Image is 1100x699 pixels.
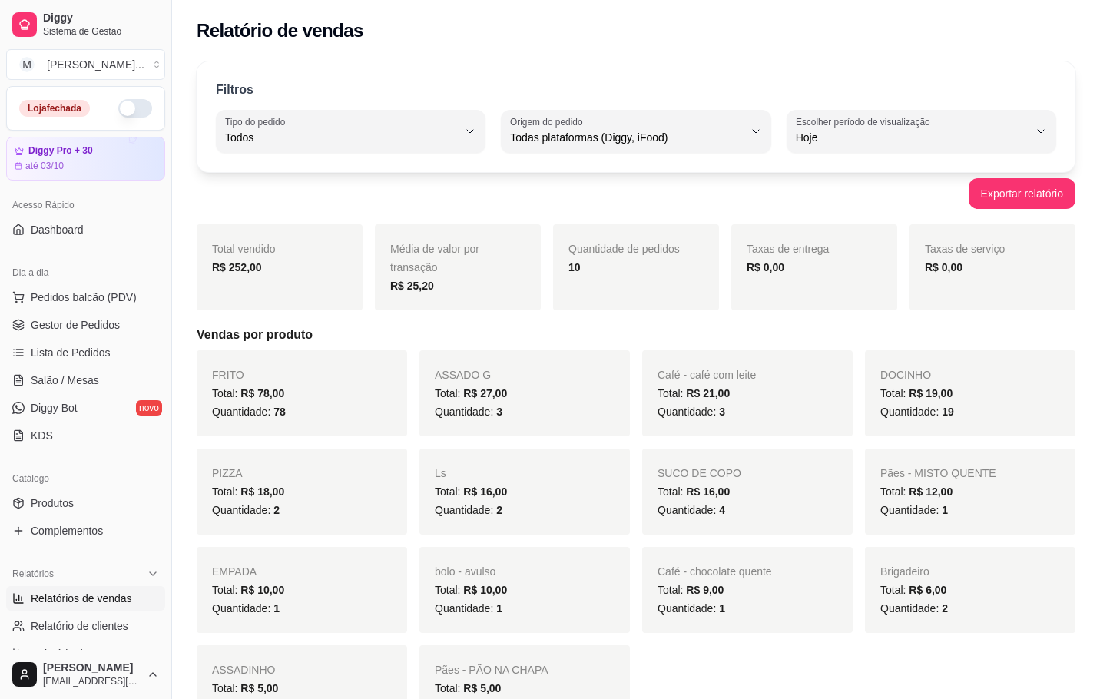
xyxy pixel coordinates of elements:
[225,130,458,145] span: Todos
[31,523,103,538] span: Complementos
[31,428,53,443] span: KDS
[501,110,770,153] button: Origem do pedidoTodas plataformas (Diggy, iFood)
[212,664,275,676] span: ASSADINHO
[658,485,730,498] span: Total:
[658,504,725,516] span: Quantidade:
[880,602,948,615] span: Quantidade:
[212,485,284,498] span: Total:
[880,584,946,596] span: Total:
[942,504,948,516] span: 1
[496,406,502,418] span: 3
[658,565,772,578] span: Café - chocolate quente
[880,406,954,418] span: Quantidade:
[6,193,165,217] div: Acesso Rápido
[273,504,280,516] span: 2
[240,584,284,596] span: R$ 10,00
[658,406,725,418] span: Quantidade:
[435,485,507,498] span: Total:
[658,467,741,479] span: SUCO DE COPO
[435,369,491,381] span: ASSADO G
[6,396,165,420] a: Diggy Botnovo
[435,504,502,516] span: Quantidade:
[25,160,64,172] article: até 03/10
[787,110,1056,153] button: Escolher período de visualizaçãoHoje
[463,584,507,596] span: R$ 10,00
[435,682,501,694] span: Total:
[212,682,278,694] span: Total:
[390,280,434,292] strong: R$ 25,20
[47,57,144,72] div: [PERSON_NAME] ...
[6,423,165,448] a: KDS
[197,18,363,43] h2: Relatório de vendas
[6,217,165,242] a: Dashboard
[880,369,931,381] span: DOCINHO
[909,485,953,498] span: R$ 12,00
[212,387,284,399] span: Total:
[719,504,725,516] span: 4
[31,222,84,237] span: Dashboard
[31,618,128,634] span: Relatório de clientes
[747,261,784,273] strong: R$ 0,00
[6,518,165,543] a: Complementos
[909,584,946,596] span: R$ 6,00
[6,466,165,491] div: Catálogo
[510,115,588,128] label: Origem do pedido
[240,682,278,694] span: R$ 5,00
[6,586,165,611] a: Relatórios de vendas
[6,614,165,638] a: Relatório de clientes
[925,243,1005,255] span: Taxas de serviço
[19,57,35,72] span: M
[212,602,280,615] span: Quantidade:
[6,368,165,393] a: Salão / Mesas
[942,602,948,615] span: 2
[212,406,286,418] span: Quantidade:
[197,326,1075,344] h5: Vendas por produto
[463,682,501,694] span: R$ 5,00
[880,467,996,479] span: Pães - MISTO QUENTE
[496,504,502,516] span: 2
[435,467,446,479] span: Ls
[435,565,495,578] span: bolo - avulso
[719,602,725,615] span: 1
[6,49,165,80] button: Select a team
[31,373,99,388] span: Salão / Mesas
[435,602,502,615] span: Quantidade:
[31,646,124,661] span: Relatório de mesas
[435,406,502,418] span: Quantidade:
[747,243,829,255] span: Taxas de entrega
[19,100,90,117] div: Loja fechada
[273,602,280,615] span: 1
[658,387,730,399] span: Total:
[6,340,165,365] a: Lista de Pedidos
[118,99,152,118] button: Alterar Status
[28,145,93,157] article: Diggy Pro + 30
[719,406,725,418] span: 3
[435,664,548,676] span: Pães - PÃO NA CHAPA
[880,485,953,498] span: Total:
[43,661,141,675] span: [PERSON_NAME]
[12,568,54,580] span: Relatórios
[568,261,581,273] strong: 10
[568,243,680,255] span: Quantidade de pedidos
[796,115,935,128] label: Escolher período de visualização
[435,387,507,399] span: Total:
[31,400,78,416] span: Diggy Bot
[969,178,1075,209] button: Exportar relatório
[212,261,262,273] strong: R$ 252,00
[658,602,725,615] span: Quantidade:
[6,285,165,310] button: Pedidos balcão (PDV)
[43,25,159,38] span: Sistema de Gestão
[686,387,730,399] span: R$ 21,00
[6,260,165,285] div: Dia a dia
[435,584,507,596] span: Total:
[273,406,286,418] span: 78
[225,115,290,128] label: Tipo do pedido
[909,387,953,399] span: R$ 19,00
[31,591,132,606] span: Relatórios de vendas
[496,602,502,615] span: 1
[686,485,730,498] span: R$ 16,00
[31,290,137,305] span: Pedidos balcão (PDV)
[796,130,1029,145] span: Hoje
[212,467,243,479] span: PIZZA
[31,317,120,333] span: Gestor de Pedidos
